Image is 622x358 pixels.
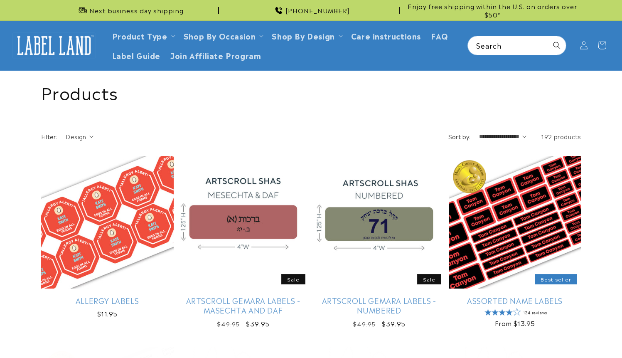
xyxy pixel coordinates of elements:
[66,132,93,141] summary: Design (0 selected)
[351,31,421,40] span: Care instructions
[12,32,96,58] img: Label Land
[448,132,471,141] label: Sort by:
[184,31,256,40] span: Shop By Occasion
[112,30,167,41] a: Product Type
[272,30,334,41] a: Shop By Design
[541,132,581,141] span: 192 products
[10,30,99,62] a: Label Land
[179,26,267,45] summary: Shop By Occasion
[431,31,448,40] span: FAQ
[41,132,58,141] h2: Filter:
[403,2,581,18] span: Enjoy free shipping within the U.S. on orders over $50*
[165,45,266,65] a: Join Affiliate Program
[346,26,426,45] a: Care instructions
[285,6,350,15] span: [PHONE_NUMBER]
[170,50,261,60] span: Join Affiliate Program
[41,81,581,103] h1: Products
[66,132,86,141] span: Design
[41,296,174,305] a: Allergy Labels
[267,26,346,45] summary: Shop By Design
[449,296,581,305] a: Assorted Name Labels
[89,6,184,15] span: Next business day shipping
[426,26,453,45] a: FAQ
[313,296,445,315] a: Artscroll Gemara Labels - Numbered
[112,50,161,60] span: Label Guide
[548,36,566,54] button: Search
[447,319,614,350] iframe: Gorgias Floating Chat
[107,45,166,65] a: Label Guide
[177,296,310,315] a: Artscroll Gemara Labels - Masechta and Daf
[107,26,179,45] summary: Product Type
